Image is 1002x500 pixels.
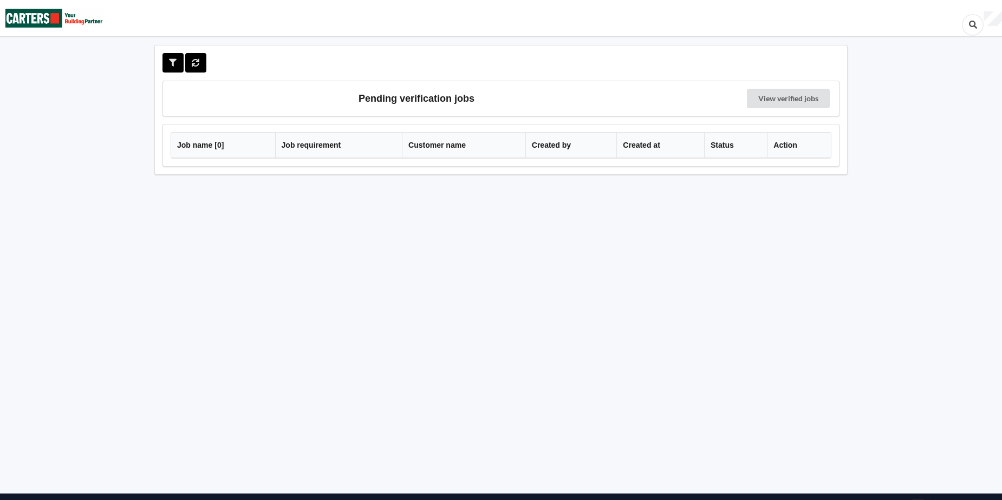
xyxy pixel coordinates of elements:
[984,11,1002,27] div: User Profile
[747,89,830,108] a: View verified jobs
[171,133,275,158] th: Job name [ 0 ]
[402,133,525,158] th: Customer name
[5,1,103,36] img: Carters
[525,133,617,158] th: Created by
[616,133,704,158] th: Created at
[704,133,767,158] th: Status
[767,133,831,158] th: Action
[275,133,402,158] th: Job requirement
[171,89,662,108] h3: Pending verification jobs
